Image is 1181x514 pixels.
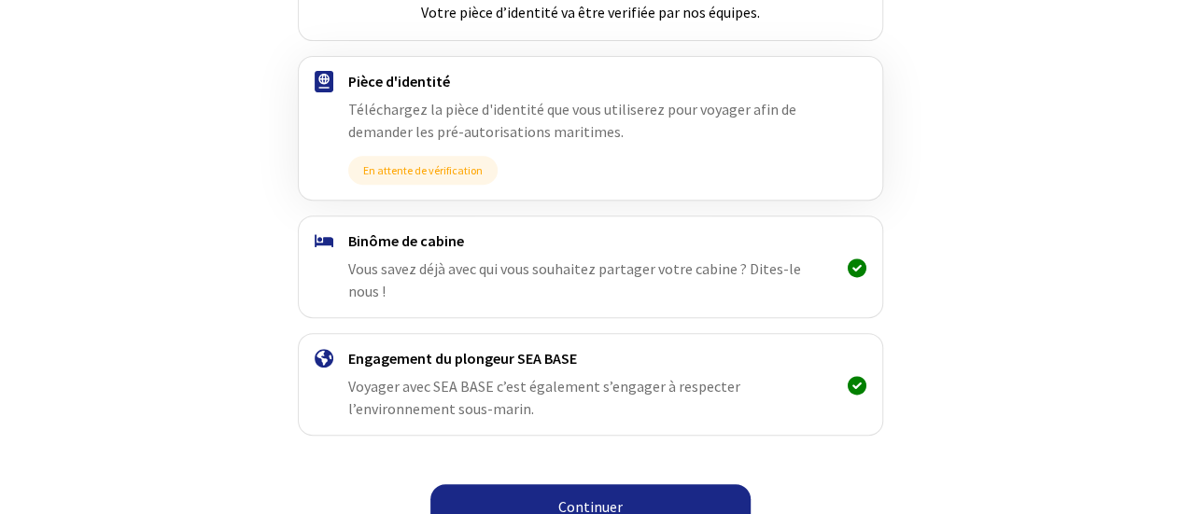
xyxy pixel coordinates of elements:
[348,231,833,250] h4: Binôme de cabine
[315,234,333,247] img: binome.svg
[348,259,801,300] span: Vous savez déjà avec qui vous souhaitez partager votre cabine ? Dites-le nous !
[315,71,333,92] img: passport.svg
[348,349,833,368] h4: Engagement du plongeur SEA BASE
[348,100,796,141] span: Téléchargez la pièce d'identité que vous utiliserez pour voyager afin de demander les pré-autoris...
[315,349,333,368] img: engagement.svg
[348,72,833,90] h4: Pièce d'identité
[316,1,865,23] p: Votre pièce d’identité va être verifiée par nos équipes.
[348,156,498,185] span: En attente de vérification
[348,377,740,418] span: Voyager avec SEA BASE c’est également s’engager à respecter l’environnement sous-marin.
